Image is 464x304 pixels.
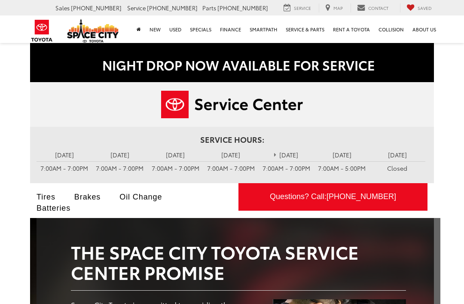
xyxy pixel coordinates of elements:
[216,15,245,43] a: Finance
[374,15,408,43] a: Collision
[314,148,369,161] td: [DATE]
[37,58,440,72] h2: NIGHT DROP NOW AVAILABLE FOR SERVICE
[314,161,369,175] td: 7:00AM - 5:00PM
[329,15,374,43] a: Rent a Toyota
[165,15,186,43] a: Used
[294,5,311,11] span: Service
[369,148,425,161] td: [DATE]
[418,5,432,11] span: Saved
[92,161,147,175] td: 7:00AM - 7:00PM
[408,15,440,43] a: About Us
[145,15,165,43] a: New
[37,161,92,175] td: 7:00AM - 7:00PM
[74,193,113,201] a: Brakes
[55,4,70,12] span: Sales
[37,193,68,201] a: Tires
[186,15,216,43] a: Specials
[259,161,314,175] td: 7:00AM - 7:00PM
[368,5,388,11] span: Contact
[217,4,268,12] span: [PHONE_NUMBER]
[37,148,92,161] td: [DATE]
[238,183,427,211] div: Questions? Call:
[369,161,425,175] td: Closed
[327,192,396,201] span: [PHONE_NUMBER]
[67,19,119,43] img: Space City Toyota
[92,148,147,161] td: [DATE]
[37,204,83,212] a: Batteries
[238,183,427,211] a: Questions? Call:[PHONE_NUMBER]
[161,91,303,118] img: Service Center | Space City Toyota in Humble TX
[203,161,259,175] td: 7:00AM - 7:00PM
[351,3,395,12] a: Contact
[26,17,58,45] img: Toyota
[71,4,122,12] span: [PHONE_NUMBER]
[127,4,146,12] span: Service
[277,3,317,12] a: Service
[147,4,198,12] span: [PHONE_NUMBER]
[319,3,349,12] a: Map
[147,148,203,161] td: [DATE]
[37,91,427,118] a: Service Center | Space City Toyota in Humble TX
[203,148,259,161] td: [DATE]
[400,3,438,12] a: My Saved Vehicles
[71,242,406,281] h2: The Space City Toyota Service Center Promise
[37,135,427,144] h4: Service Hours:
[119,193,175,201] a: Oil Change
[147,161,203,175] td: 7:00AM - 7:00PM
[132,15,145,43] a: Home
[259,148,314,161] td: [DATE]
[245,15,281,43] a: SmartPath
[333,5,343,11] span: Map
[281,15,329,43] a: Service & Parts
[202,4,216,12] span: Parts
